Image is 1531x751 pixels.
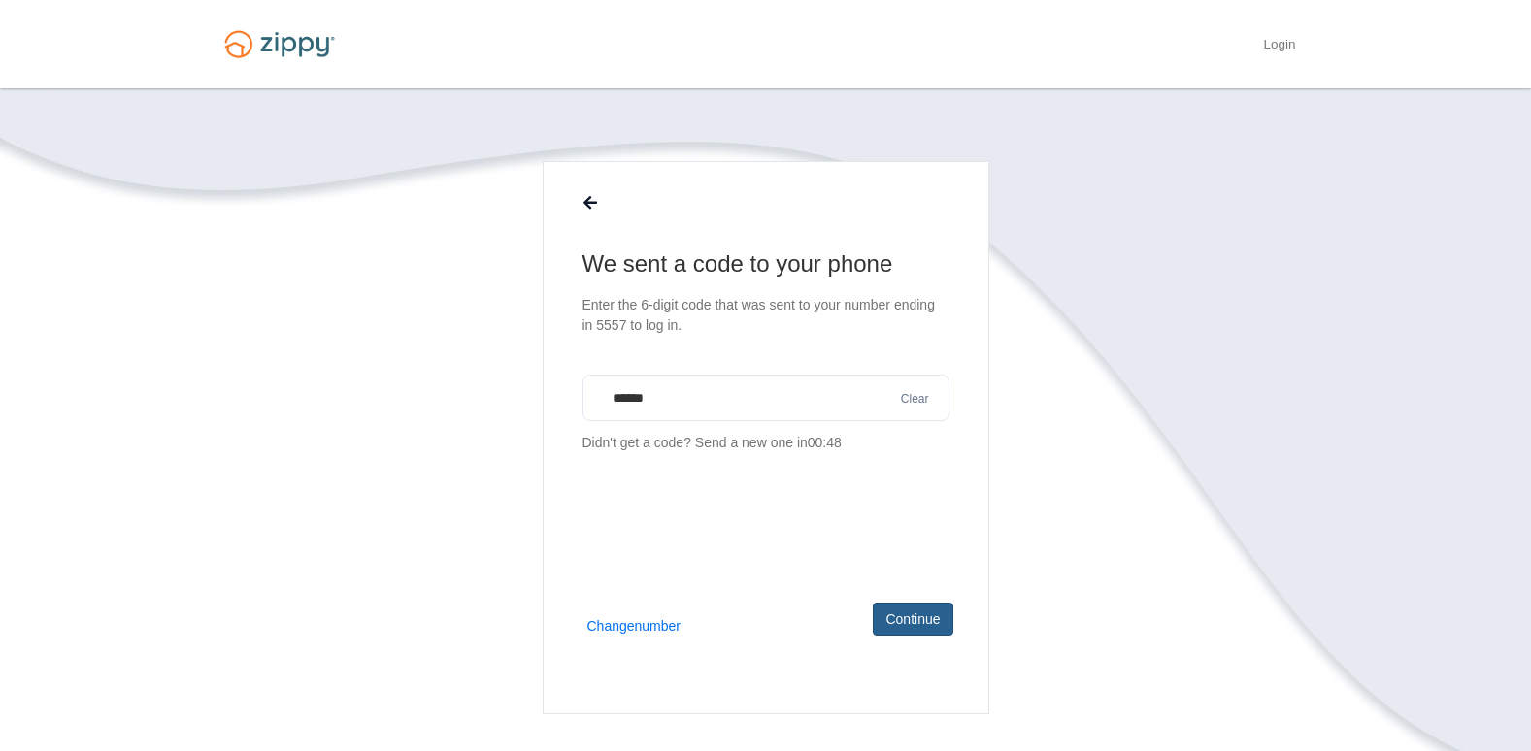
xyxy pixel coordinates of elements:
h1: We sent a code to your phone [582,248,949,279]
p: Enter the 6-digit code that was sent to your number ending in 5557 to log in. [582,295,949,336]
a: Login [1263,37,1295,56]
button: Continue [873,603,952,636]
img: Logo [213,21,347,67]
p: Didn't get a code? [582,433,949,453]
button: Changenumber [587,616,682,636]
span: Send a new one in 00:48 [695,435,842,450]
button: Clear [895,390,935,408]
